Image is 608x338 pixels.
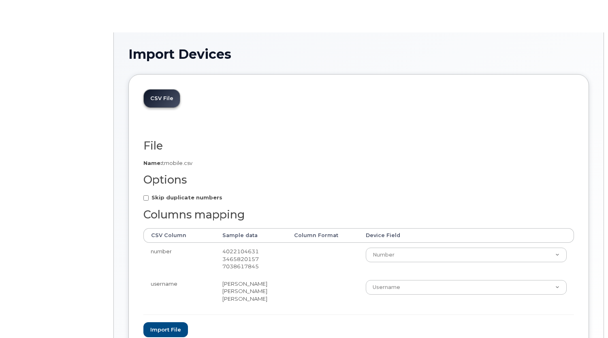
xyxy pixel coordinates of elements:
th: CSV Column [143,228,215,243]
strong: Name: [143,160,162,166]
p: tmobile.csv [143,159,574,167]
th: Device Field [358,228,574,243]
h1: Import Devices [128,47,589,61]
td: number [143,243,215,275]
input: Skip duplicate numbers [143,195,149,201]
h2: Options [143,174,574,186]
td: [PERSON_NAME] [PERSON_NAME] [PERSON_NAME] [215,275,287,308]
a: CSV File [144,90,180,107]
td: 4022104631 3465820157 7038617845 [215,243,287,275]
th: Column Format [287,228,358,243]
button: Import file [143,322,188,337]
h2: Columns mapping [143,209,574,221]
h2: File [143,140,574,152]
th: Sample data [215,228,287,243]
strong: Skip duplicate numbers [151,194,222,201]
td: username [143,275,215,308]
